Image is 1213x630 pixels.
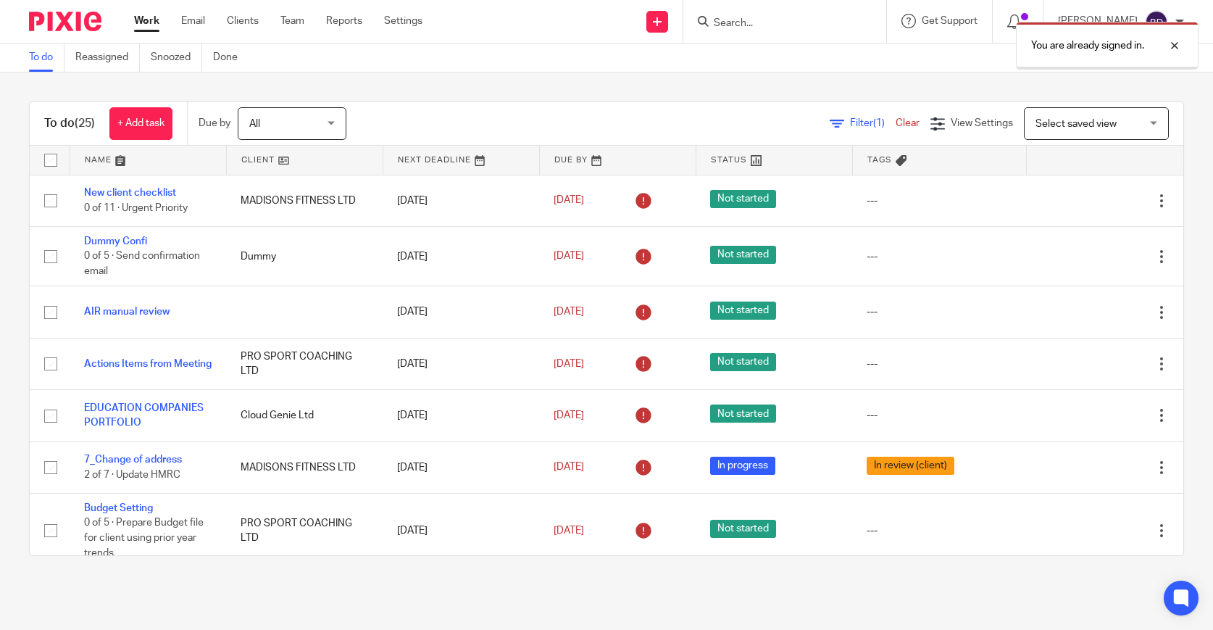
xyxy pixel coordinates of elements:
[383,390,539,442] td: [DATE]
[896,118,920,128] a: Clear
[554,463,584,473] span: [DATE]
[29,43,64,72] a: To do
[384,14,422,28] a: Settings
[84,307,170,317] a: AIR manual review
[554,359,584,369] span: [DATE]
[554,251,584,261] span: [DATE]
[84,188,176,198] a: New client checklist
[199,116,230,130] p: Due by
[867,194,1012,208] div: ---
[710,302,776,320] span: Not started
[29,12,101,31] img: Pixie
[710,353,776,371] span: Not started
[226,390,383,442] td: Cloud Genie Ltd
[710,457,775,475] span: In progress
[84,236,147,246] a: Dummy Confi
[951,118,1013,128] span: View Settings
[383,226,539,286] td: [DATE]
[1031,38,1144,53] p: You are already signed in.
[850,118,896,128] span: Filter
[227,14,259,28] a: Clients
[226,494,383,568] td: PRO SPORT COACHING LTD
[867,156,892,164] span: Tags
[226,226,383,286] td: Dummy
[44,116,95,131] h1: To do
[867,304,1012,319] div: ---
[84,455,182,465] a: 7_Change of address
[867,457,954,475] span: In review (client)
[249,119,260,129] span: All
[326,14,362,28] a: Reports
[873,118,885,128] span: (1)
[383,494,539,568] td: [DATE]
[867,523,1012,538] div: ---
[226,338,383,389] td: PRO SPORT COACHING LTD
[84,503,153,513] a: Budget Setting
[554,307,584,317] span: [DATE]
[213,43,249,72] a: Done
[554,526,584,536] span: [DATE]
[867,249,1012,264] div: ---
[151,43,202,72] a: Snoozed
[383,338,539,389] td: [DATE]
[710,405,776,423] span: Not started
[181,14,205,28] a: Email
[84,252,200,277] span: 0 of 5 · Send confirmation email
[383,442,539,493] td: [DATE]
[84,403,204,428] a: EDUCATION COMPANIES PORTFOLIO
[84,518,204,558] span: 0 of 5 · Prepare Budget file for client using prior year trends
[710,520,776,538] span: Not started
[867,408,1012,423] div: ---
[75,43,140,72] a: Reassigned
[1035,119,1117,129] span: Select saved view
[84,359,212,369] a: Actions Items from Meeting
[280,14,304,28] a: Team
[383,286,539,338] td: [DATE]
[134,14,159,28] a: Work
[75,117,95,129] span: (25)
[226,175,383,226] td: MADISONS FITNESS LTD
[554,196,584,206] span: [DATE]
[867,357,1012,371] div: ---
[383,175,539,226] td: [DATE]
[1145,10,1168,33] img: svg%3E
[109,107,172,140] a: + Add task
[554,410,584,420] span: [DATE]
[710,190,776,208] span: Not started
[84,470,180,480] span: 2 of 7 · Update HMRC
[84,203,188,213] span: 0 of 11 · Urgent Priority
[710,246,776,264] span: Not started
[226,442,383,493] td: MADISONS FITNESS LTD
